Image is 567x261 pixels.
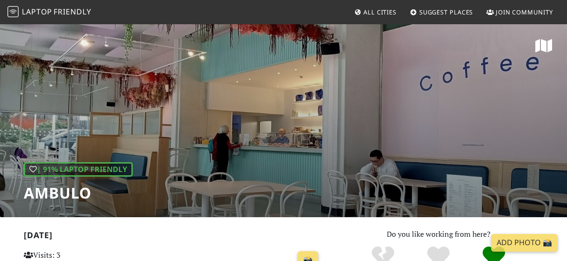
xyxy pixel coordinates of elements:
span: Laptop [22,7,52,17]
span: Friendly [54,7,91,17]
a: LaptopFriendly LaptopFriendly [7,4,91,21]
a: Suggest Places [406,4,477,21]
img: LaptopFriendly [7,6,19,17]
p: Do you like working from here? [334,228,544,240]
a: Join Community [483,4,557,21]
h1: Ambulo [24,184,133,202]
span: Join Community [496,8,553,16]
a: All Cities [350,4,400,21]
a: Add Photo 📸 [491,234,558,252]
span: Suggest Places [419,8,473,16]
span: All Cities [363,8,396,16]
div: | 91% Laptop Friendly [24,162,133,177]
h2: [DATE] [24,230,322,244]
